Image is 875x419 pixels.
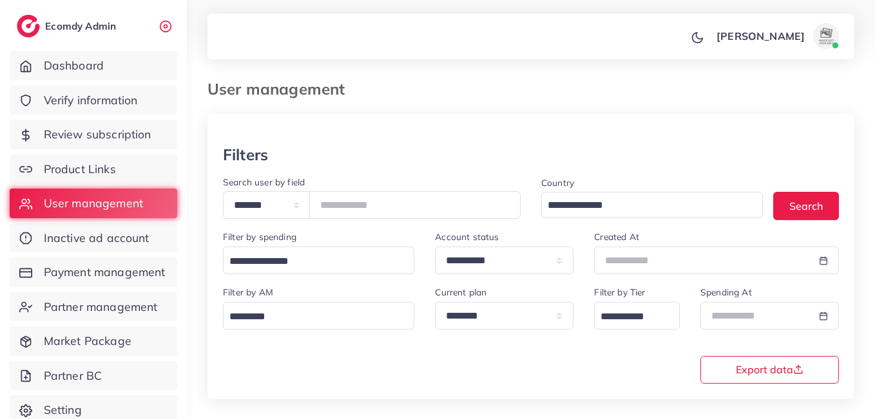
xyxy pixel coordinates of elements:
[10,120,177,149] a: Review subscription
[10,257,177,287] a: Payment management
[10,189,177,218] a: User management
[435,286,486,299] label: Current plan
[223,176,305,189] label: Search user by field
[543,196,746,216] input: Search for option
[223,145,268,164] h3: Filters
[10,154,177,184] a: Product Links
[45,20,119,32] h2: Ecomdy Admin
[709,23,844,49] a: [PERSON_NAME]avatar
[10,326,177,356] a: Market Package
[44,195,143,212] span: User management
[44,57,104,74] span: Dashboard
[44,161,116,178] span: Product Links
[223,286,273,299] label: Filter by AM
[10,51,177,80] a: Dashboard
[223,230,296,243] label: Filter by spending
[10,223,177,253] a: Inactive ad account
[44,126,151,143] span: Review subscription
[594,302,680,330] div: Search for option
[10,292,177,322] a: Partner management
[773,192,839,219] button: Search
[541,192,763,218] div: Search for option
[207,80,355,98] h3: User management
[44,264,166,281] span: Payment management
[435,230,499,243] label: Account status
[223,302,414,330] div: Search for option
[44,402,82,418] span: Setting
[700,286,752,299] label: Spending At
[44,230,149,247] span: Inactive ad account
[596,307,663,327] input: Search for option
[716,28,805,44] p: [PERSON_NAME]
[44,92,138,109] span: Verify information
[44,368,102,384] span: Partner BC
[223,247,414,274] div: Search for option
[541,176,574,189] label: Country
[736,364,803,375] span: Export data
[700,356,839,384] button: Export data
[17,15,40,37] img: logo
[10,361,177,391] a: Partner BC
[594,286,645,299] label: Filter by Tier
[225,307,398,327] input: Search for option
[594,230,639,243] label: Created At
[44,333,131,349] span: Market Package
[225,252,398,272] input: Search for option
[17,15,119,37] a: logoEcomdy Admin
[10,86,177,115] a: Verify information
[44,299,158,315] span: Partner management
[813,23,839,49] img: avatar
